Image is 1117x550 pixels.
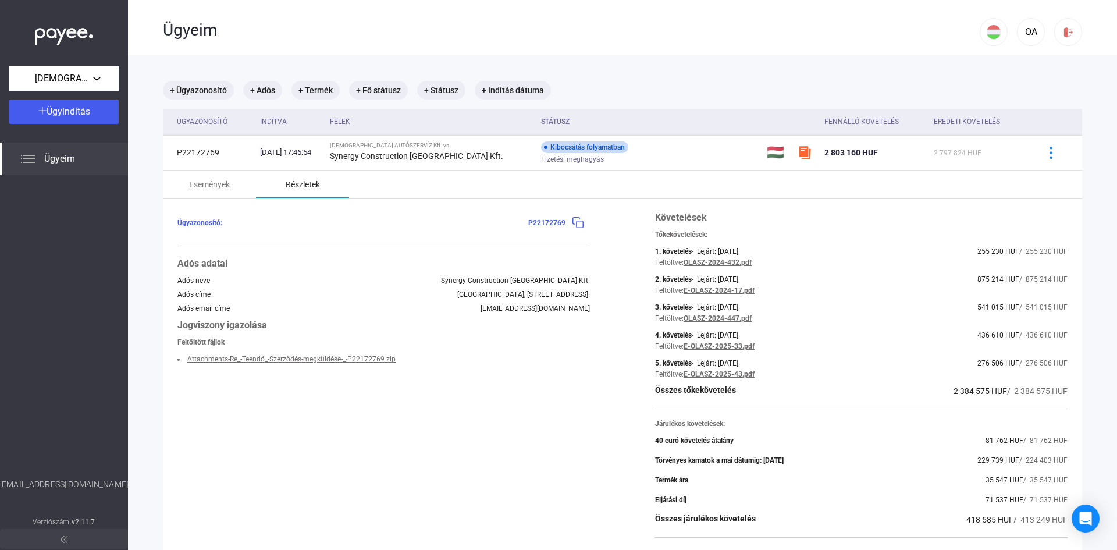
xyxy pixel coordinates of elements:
[528,219,565,227] span: P22172769
[1054,18,1082,46] button: logout-red
[655,331,692,339] div: 4. követelés
[987,25,1001,39] img: HU
[1038,140,1063,165] button: more-blue
[1023,437,1068,445] span: / 81 762 HUF
[417,81,465,100] mat-chip: + Státusz
[1019,359,1068,367] span: / 276 506 HUF
[457,290,590,299] div: [GEOGRAPHIC_DATA], [STREET_ADDRESS].
[1019,303,1068,311] span: / 541 015 HUF
[44,152,75,166] span: Ügyeim
[9,100,119,124] button: Ügyindítás
[35,72,93,86] span: [DEMOGRAPHIC_DATA] AUTÓSZERVÍZ Kft.
[9,66,119,91] button: [DEMOGRAPHIC_DATA] AUTÓSZERVÍZ Kft.
[38,107,47,115] img: plus-white.svg
[163,81,234,100] mat-chip: + Ügyazonosító
[1019,456,1068,464] span: / 224 403 HUF
[475,81,551,100] mat-chip: + Indítás dátuma
[655,275,692,283] div: 2. követelés
[1019,275,1068,283] span: / 875 214 HUF
[177,115,251,129] div: Ügyazonosító
[798,146,812,159] img: szamlazzhu-mini
[35,22,93,45] img: white-payee-white-dot.svg
[541,141,628,153] div: Kibocsátás folyamatban
[565,211,590,235] button: copy-blue
[684,286,755,294] a: E-OLASZ-2024-17.pdf
[824,115,899,129] div: Fennálló követelés
[655,258,684,267] div: Feltöltve:
[824,148,878,157] span: 2 803 160 HUF
[1007,386,1068,396] span: / 2 384 575 HUF
[692,331,738,339] div: - Lejárt: [DATE]
[655,476,688,484] div: Termék ára
[692,359,738,367] div: - Lejárt: [DATE]
[655,342,684,350] div: Feltöltve:
[177,219,222,227] span: Ügyazonosító:
[980,18,1008,46] button: HU
[692,247,738,256] div: - Lejárt: [DATE]
[934,115,1000,129] div: Eredeti követelés
[684,342,755,350] a: E-OLASZ-2025-33.pdf
[692,303,738,311] div: - Lejárt: [DATE]
[177,338,590,346] div: Feltöltött fájlok
[655,420,1068,428] div: Járulékos követelések:
[655,314,684,322] div: Feltöltve:
[330,115,532,129] div: Felek
[655,384,736,398] div: Összes tőkekövetelés
[684,370,755,378] a: E-OLASZ-2025-43.pdf
[177,115,227,129] div: Ügyazonosító
[966,515,1013,524] span: 418 585 HUF
[977,275,1019,283] span: 875 214 HUF
[1062,26,1075,38] img: logout-red
[481,304,590,313] div: [EMAIL_ADDRESS][DOMAIN_NAME]
[536,109,762,135] th: Státusz
[330,142,532,149] div: [DEMOGRAPHIC_DATA] AUTÓSZERVÍZ Kft. vs
[177,276,210,285] div: Adós neve
[655,513,756,527] div: Összes járulékos követelés
[1023,496,1068,504] span: / 71 537 HUF
[163,20,980,40] div: Ügyeim
[61,536,67,543] img: arrow-double-left-grey.svg
[762,135,793,170] td: 🇭🇺
[187,355,396,363] a: Attachments-Re_-Teendő_-Szerződés-megküldése-_-P22172769.zip
[655,230,1068,239] div: Tőkekövetelések:
[977,456,1019,464] span: 229 739 HUF
[655,359,692,367] div: 5. követelés
[1023,476,1068,484] span: / 35 547 HUF
[572,217,584,229] img: copy-blue
[441,276,590,285] div: Synergy Construction [GEOGRAPHIC_DATA] Kft.
[977,359,1019,367] span: 276 506 HUF
[954,386,1007,396] span: 2 384 575 HUF
[330,151,503,161] strong: Synergy Construction [GEOGRAPHIC_DATA] Kft.
[684,314,752,322] a: OLASZ-2024-447.pdf
[1021,25,1041,39] div: OA
[243,81,282,100] mat-chip: + Adós
[655,303,692,311] div: 3. követelés
[1019,247,1068,256] span: / 255 230 HUF
[1072,505,1100,533] div: Open Intercom Messenger
[692,275,738,283] div: - Lejárt: [DATE]
[286,178,320,191] div: Részletek
[684,258,752,267] a: OLASZ-2024-432.pdf
[349,81,408,100] mat-chip: + Fő státusz
[177,304,230,313] div: Adós email címe
[21,152,35,166] img: list.svg
[177,257,590,271] div: Adós adatai
[977,331,1019,339] span: 436 610 HUF
[655,211,1068,225] div: Követelések
[1019,331,1068,339] span: / 436 610 HUF
[177,318,590,332] div: Jogviszony igazolása
[1017,18,1045,46] button: OA
[655,437,734,445] div: 40 euró követelés átalány
[655,247,692,256] div: 1. követelés
[986,496,1023,504] span: 71 537 HUF
[655,370,684,378] div: Feltöltve:
[330,115,350,129] div: Felek
[655,286,684,294] div: Feltöltve:
[260,115,287,129] div: Indítva
[72,518,95,526] strong: v2.11.7
[47,106,90,117] span: Ügyindítás
[986,437,1023,445] span: 81 762 HUF
[824,115,924,129] div: Fennálló követelés
[260,147,321,158] div: [DATE] 17:46:54
[260,115,321,129] div: Indítva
